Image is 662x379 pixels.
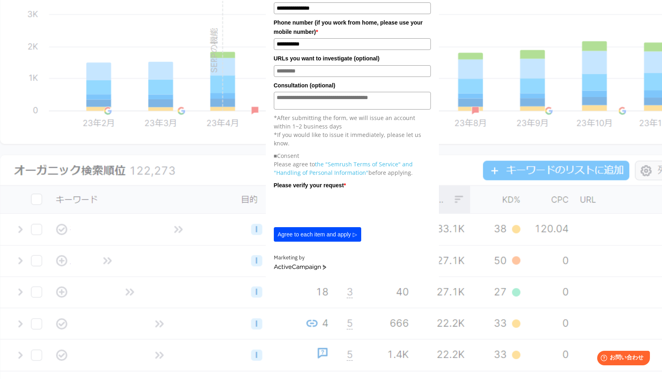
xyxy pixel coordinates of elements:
iframe: Help widget launcher [590,348,653,370]
font: Phone number (if you work from home, please use your mobile number) [274,19,423,35]
label: URLs you want to investigate (optional) [274,54,431,63]
a: the "Semrush Terms of Service" [315,160,401,168]
label: Consultation (optional) [274,81,431,90]
p: ■Consent [274,151,431,160]
font: *After submitting the form, we will issue an account within 1~2 business days *If you would like ... [274,114,421,147]
font: Please agree to before applying. [274,160,413,176]
font: Please verify your request [274,182,344,188]
button: Agree to each item and apply ▷ [274,227,361,242]
iframe: reCAPTCHA [274,192,396,223]
div: Marketing by [274,254,431,262]
a: and "Handling of Personal Information" [274,160,413,176]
